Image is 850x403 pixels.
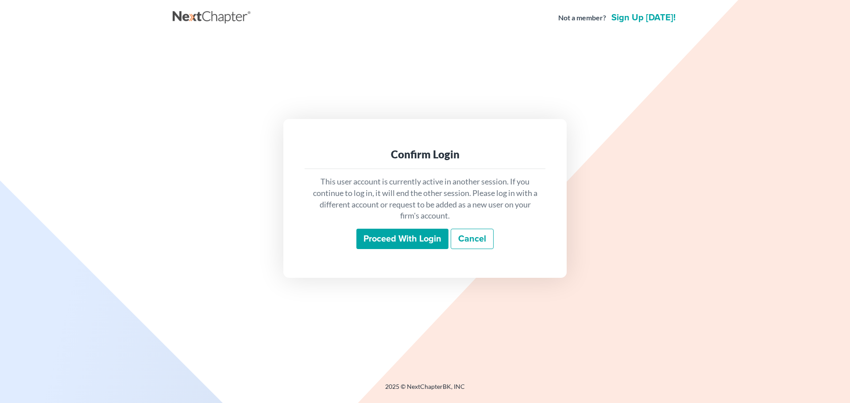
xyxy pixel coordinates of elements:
[312,147,538,161] div: Confirm Login
[558,13,606,23] strong: Not a member?
[451,229,494,249] a: Cancel
[610,13,677,22] a: Sign up [DATE]!
[173,382,677,398] div: 2025 © NextChapterBK, INC
[356,229,448,249] input: Proceed with login
[312,176,538,222] p: This user account is currently active in another session. If you continue to log in, it will end ...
